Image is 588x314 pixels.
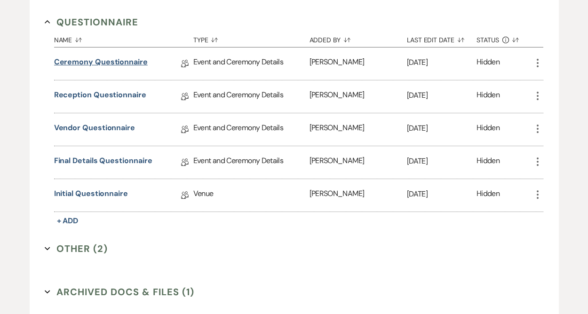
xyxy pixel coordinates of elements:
[310,80,407,113] div: [PERSON_NAME]
[477,188,500,203] div: Hidden
[407,56,477,69] p: [DATE]
[193,179,310,212] div: Venue
[45,285,194,299] button: Archived Docs & Files (1)
[477,37,499,43] span: Status
[310,179,407,212] div: [PERSON_NAME]
[407,29,477,47] button: Last Edit Date
[477,89,500,104] div: Hidden
[407,188,477,200] p: [DATE]
[54,56,148,71] a: Ceremony Questionnaire
[310,146,407,179] div: [PERSON_NAME]
[54,122,135,137] a: Vendor Questionnaire
[54,89,146,104] a: Reception Questionnaire
[57,216,79,226] span: + Add
[477,29,532,47] button: Status
[193,47,310,80] div: Event and Ceremony Details
[193,80,310,113] div: Event and Ceremony Details
[54,188,128,203] a: Initial Questionnaire
[193,146,310,179] div: Event and Ceremony Details
[310,47,407,80] div: [PERSON_NAME]
[54,155,152,170] a: Final Details Questionnaire
[54,29,193,47] button: Name
[477,155,500,170] div: Hidden
[477,56,500,71] div: Hidden
[193,29,310,47] button: Type
[193,113,310,146] div: Event and Ceremony Details
[407,122,477,134] p: [DATE]
[310,29,407,47] button: Added By
[54,214,81,228] button: + Add
[310,113,407,146] div: [PERSON_NAME]
[407,155,477,167] p: [DATE]
[45,15,138,29] button: Questionnaire
[477,122,500,137] div: Hidden
[407,89,477,102] p: [DATE]
[45,242,108,256] button: Other (2)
